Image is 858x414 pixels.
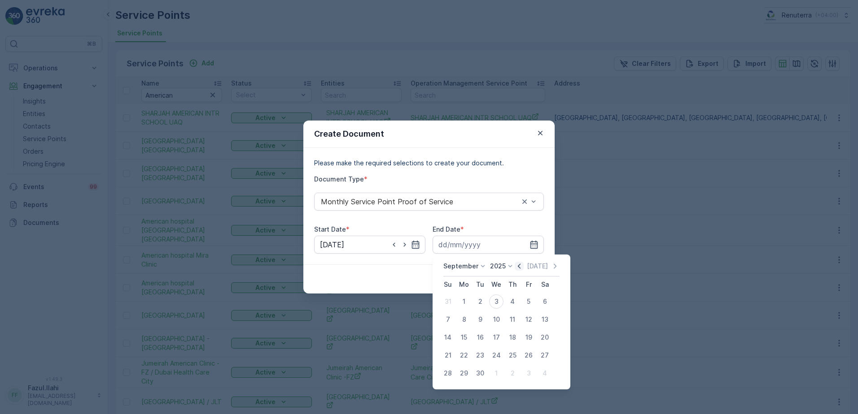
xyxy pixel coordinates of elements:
[473,312,487,327] div: 9
[489,366,503,380] div: 1
[505,330,520,345] div: 18
[314,128,384,140] p: Create Document
[489,312,503,327] div: 10
[314,159,544,168] p: Please make the required selections to create your document.
[538,294,552,309] div: 6
[441,312,455,327] div: 7
[488,276,504,293] th: Wednesday
[456,276,472,293] th: Monday
[538,348,552,362] div: 27
[457,294,471,309] div: 1
[504,276,521,293] th: Thursday
[527,262,548,271] p: [DATE]
[473,294,487,309] div: 2
[457,330,471,345] div: 15
[538,330,552,345] div: 20
[521,312,536,327] div: 12
[314,236,425,254] input: dd/mm/yyyy
[490,262,506,271] p: 2025
[521,366,536,380] div: 3
[521,330,536,345] div: 19
[489,330,503,345] div: 17
[521,276,537,293] th: Friday
[472,276,488,293] th: Tuesday
[489,348,503,362] div: 24
[489,294,503,309] div: 3
[457,366,471,380] div: 29
[505,312,520,327] div: 11
[441,366,455,380] div: 28
[441,330,455,345] div: 14
[537,276,553,293] th: Saturday
[505,348,520,362] div: 25
[473,348,487,362] div: 23
[440,276,456,293] th: Sunday
[473,330,487,345] div: 16
[441,294,455,309] div: 31
[457,348,471,362] div: 22
[521,294,536,309] div: 5
[441,348,455,362] div: 21
[457,312,471,327] div: 8
[538,366,552,380] div: 4
[314,225,346,233] label: Start Date
[521,348,536,362] div: 26
[505,366,520,380] div: 2
[314,175,364,183] label: Document Type
[473,366,487,380] div: 30
[433,225,460,233] label: End Date
[538,312,552,327] div: 13
[433,236,544,254] input: dd/mm/yyyy
[443,262,478,271] p: September
[505,294,520,309] div: 4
